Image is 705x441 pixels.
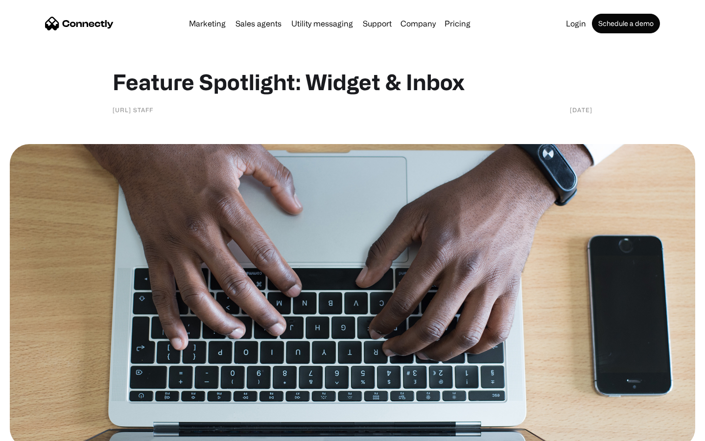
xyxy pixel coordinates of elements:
div: [DATE] [570,105,592,115]
a: Schedule a demo [592,14,660,33]
a: Utility messaging [287,20,357,27]
div: Company [398,17,439,30]
a: Support [359,20,396,27]
div: [URL] staff [113,105,153,115]
a: Pricing [441,20,474,27]
aside: Language selected: English [10,424,59,438]
div: Company [400,17,436,30]
a: Sales agents [232,20,285,27]
h1: Feature Spotlight: Widget & Inbox [113,69,592,95]
a: Login [562,20,590,27]
ul: Language list [20,424,59,438]
a: Marketing [185,20,230,27]
a: home [45,16,114,31]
